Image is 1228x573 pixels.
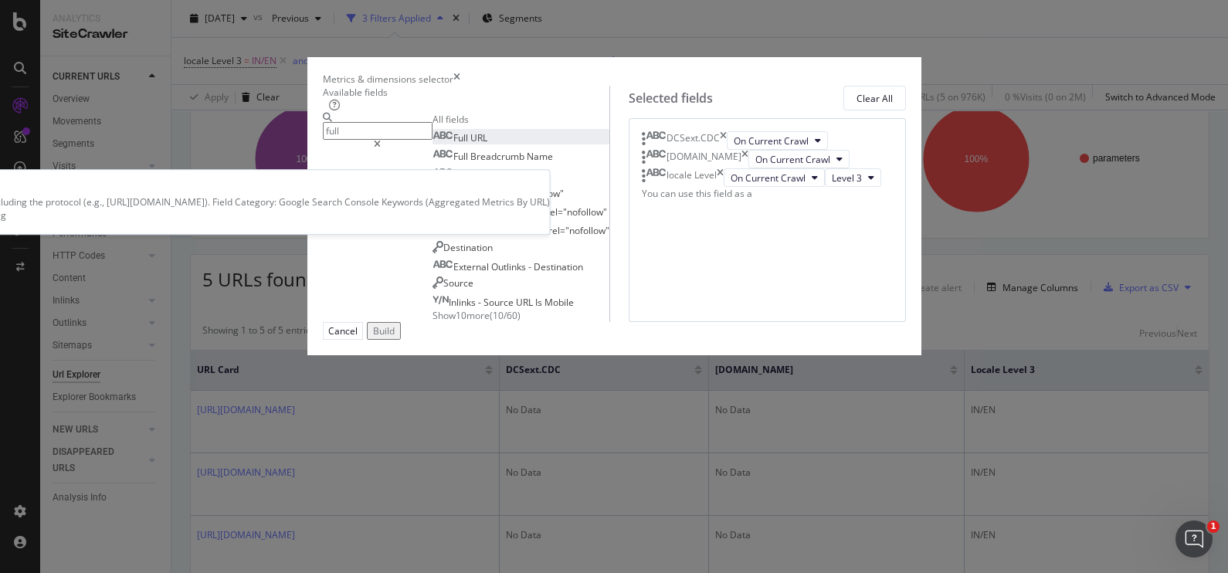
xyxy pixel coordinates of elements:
span: Full [453,150,470,163]
button: Clear All [843,86,906,110]
div: DCSext.CDC [667,131,720,150]
div: All fields [433,113,609,126]
span: Source [483,296,516,309]
div: times [453,73,460,86]
input: Search by field name [323,122,433,140]
div: Metrics & dimensions selector [323,73,453,86]
span: - [528,260,534,273]
div: modal [307,57,921,355]
span: Name [527,150,553,163]
button: Build [367,322,401,340]
div: [DOMAIN_NAME]timesOn Current Crawl [642,150,893,168]
span: - [478,296,483,309]
span: Inlinks [449,296,478,309]
span: Is [535,296,544,309]
span: ( 10 / 60 ) [490,309,521,322]
div: Cancel [328,324,358,337]
span: Full [453,131,470,144]
span: rel="nofollow" [546,205,607,219]
button: Level 3 [825,168,881,187]
span: rel="nofollow" [548,224,609,237]
div: Clear All [857,92,893,105]
span: URL [510,168,527,181]
button: On Current Crawl [727,131,828,150]
span: Full [493,168,510,181]
div: [DOMAIN_NAME] [667,150,741,168]
span: On Current Crawl [755,153,830,166]
div: times [720,131,727,150]
div: Selected fields [629,90,713,107]
span: URL [470,131,487,144]
span: Breadcrumb [470,150,527,163]
span: Outlinks [491,260,528,273]
span: Level 3 [832,171,862,185]
div: locale LeveltimesOn Current CrawlLevel 3 [642,168,893,187]
span: Mobile [544,296,574,309]
span: On Current Crawl [731,171,806,185]
div: Available fields [323,86,609,99]
span: Source [443,276,473,290]
span: URL [516,296,535,309]
span: Destination [443,241,493,254]
span: On Current Crawl [734,134,809,147]
button: On Current Crawl [748,150,850,168]
iframe: Intercom live chat [1175,520,1213,558]
button: On Current Crawl [724,168,825,187]
span: 1 [1207,520,1220,533]
span: Previous [453,168,493,181]
span: Destination [534,260,583,273]
div: You can use this field as a [642,187,893,200]
span: External [453,260,491,273]
button: Cancel [323,322,363,340]
span: Show 10 more [433,309,490,322]
div: DCSext.CDCtimesOn Current Crawl [642,131,893,150]
div: locale Level [667,168,717,187]
div: times [741,150,748,168]
div: times [717,168,724,187]
div: Build [373,324,395,337]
